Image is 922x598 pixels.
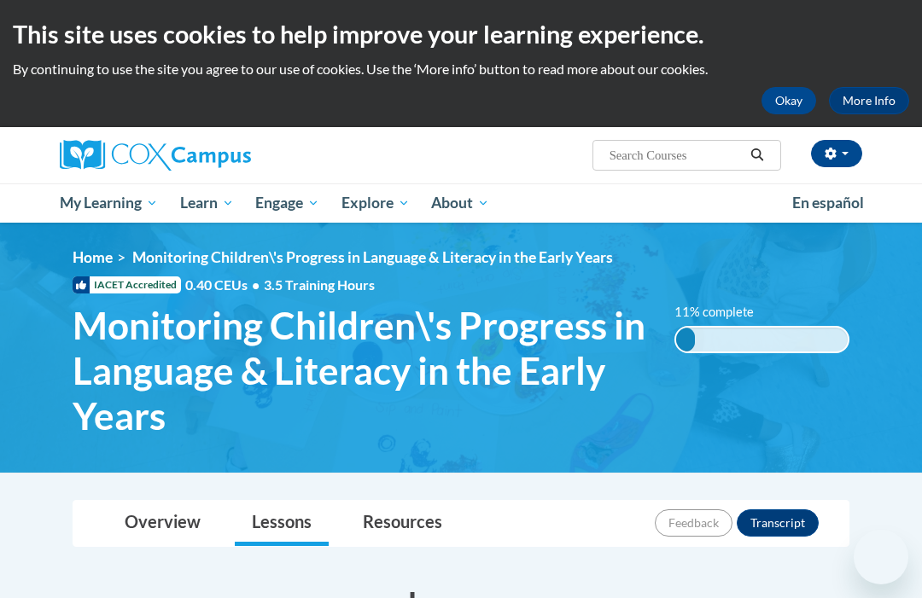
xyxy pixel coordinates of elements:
[244,183,330,223] a: Engage
[854,530,908,584] iframe: Button to launch messaging window
[60,140,251,171] img: Cox Campus
[73,303,649,438] span: Monitoring Children\'s Progress in Language & Literacy in the Early Years
[60,193,158,213] span: My Learning
[180,193,234,213] span: Learn
[47,183,875,223] div: Main menu
[330,183,421,223] a: Explore
[608,145,744,165] input: Search Courses
[676,328,695,351] div: 11% complete
[185,276,264,294] span: 0.40 CEUs
[655,509,732,537] button: Feedback
[108,501,218,546] a: Overview
[792,194,864,212] span: En español
[829,87,909,114] a: More Info
[132,248,613,266] span: Monitoring Children\'s Progress in Language & Literacy in the Early Years
[235,501,329,546] a: Lessons
[13,60,909,78] p: By continuing to use the site you agree to our use of cookies. Use the ‘More info’ button to read...
[421,183,501,223] a: About
[73,276,181,293] span: IACET Accredited
[252,276,260,293] span: •
[811,140,862,167] button: Account Settings
[255,193,319,213] span: Engage
[744,145,770,165] button: Search
[13,17,909,51] h2: This site uses cookies to help improve your learning experience.
[431,193,489,213] span: About
[49,183,169,223] a: My Learning
[346,501,459,546] a: Resources
[169,183,245,223] a: Learn
[674,303,773,322] label: 11% complete
[762,87,816,114] button: Okay
[60,140,310,171] a: Cox Campus
[73,248,113,266] a: Home
[341,193,410,213] span: Explore
[264,276,375,293] span: 3.5 Training Hours
[781,185,875,221] a: En español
